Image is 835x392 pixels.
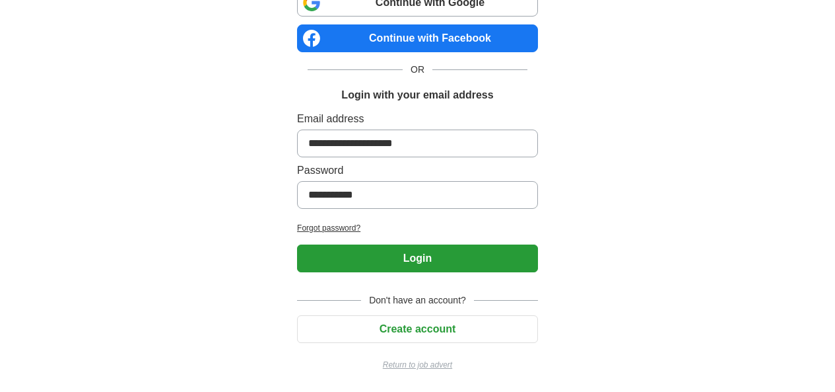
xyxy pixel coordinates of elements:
[297,222,538,234] a: Forgot password?
[297,24,538,52] a: Continue with Facebook
[297,359,538,371] a: Return to job advert
[341,87,493,103] h1: Login with your email address
[297,245,538,272] button: Login
[403,63,432,77] span: OR
[297,163,538,178] label: Password
[361,294,474,307] span: Don't have an account?
[297,111,538,127] label: Email address
[297,323,538,334] a: Create account
[297,315,538,343] button: Create account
